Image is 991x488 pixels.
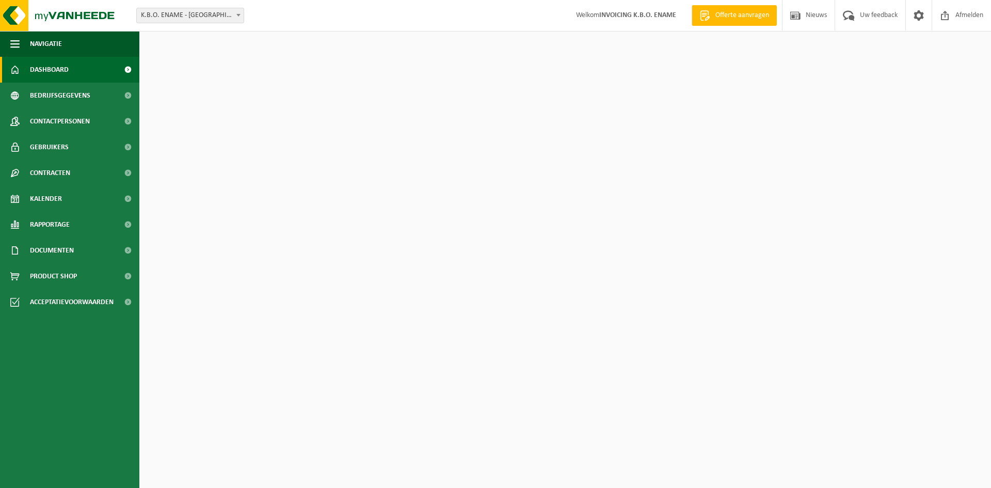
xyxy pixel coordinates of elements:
span: Rapportage [30,212,70,238]
strong: INVOICING K.B.O. ENAME [599,11,676,19]
a: Offerte aanvragen [692,5,777,26]
span: Bedrijfsgegevens [30,83,90,108]
span: Contracten [30,160,70,186]
span: Product Shop [30,263,77,289]
span: K.B.O. ENAME - OUDENAARDE [136,8,244,23]
span: Navigatie [30,31,62,57]
span: Acceptatievoorwaarden [30,289,114,315]
span: Kalender [30,186,62,212]
span: Contactpersonen [30,108,90,134]
span: Offerte aanvragen [713,10,772,21]
span: K.B.O. ENAME - OUDENAARDE [137,8,244,23]
span: Documenten [30,238,74,263]
span: Dashboard [30,57,69,83]
span: Gebruikers [30,134,69,160]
